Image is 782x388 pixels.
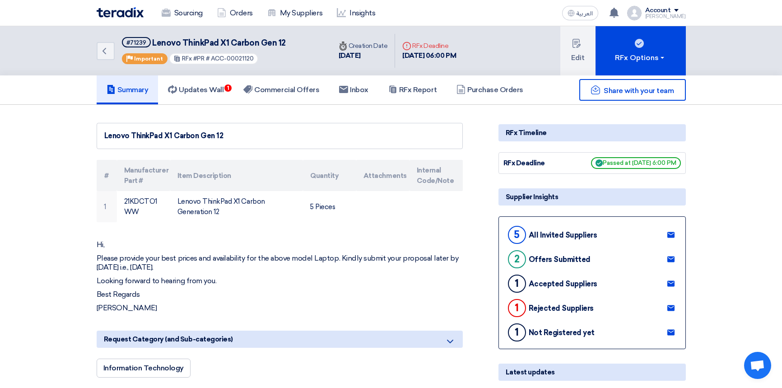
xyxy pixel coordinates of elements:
[529,304,594,313] div: Rejected Suppliers
[193,55,254,62] span: #PR # ACC-00021120
[503,158,571,168] div: RFx Deadline
[615,52,666,63] div: RFx Options
[456,85,523,94] h5: Purchase Orders
[596,26,686,75] button: RFx Options
[107,85,149,94] h5: Summary
[97,191,117,222] td: 1
[402,51,456,61] div: [DATE] 06:00 PM
[498,188,686,206] div: Supplier Insights
[577,10,593,17] span: العربية
[604,86,674,95] span: Share with your team
[498,364,686,381] div: Latest updates
[243,85,319,94] h5: Commercial Offers
[330,3,382,23] a: Insights
[388,85,437,94] h5: RFx Report
[498,124,686,141] div: RFx Timeline
[508,323,526,341] div: 1
[529,280,597,288] div: Accepted Suppliers
[158,75,233,104] a: Updates Wall1
[117,160,170,191] th: Manufacturer Part #
[168,85,223,94] h5: Updates Wall
[562,6,598,20] button: العربية
[339,41,388,51] div: Creation Date
[170,160,303,191] th: Item Description
[378,75,447,104] a: RFx Report
[447,75,533,104] a: Purchase Orders
[329,75,378,104] a: Inbox
[508,299,526,317] div: 1
[410,160,463,191] th: Internal Code/Note
[508,275,526,293] div: 1
[627,6,642,20] img: profile_test.png
[117,191,170,222] td: 21KDCTO1WW
[134,56,163,62] span: Important
[529,231,597,239] div: All Invited Suppliers
[182,55,192,62] span: RFx
[339,85,368,94] h5: Inbox
[560,26,596,75] button: Edit
[303,191,356,222] td: 5 Pieces
[97,276,463,285] p: Looking forward to hearing from you.
[260,3,330,23] a: My Suppliers
[645,14,686,19] div: [PERSON_NAME]
[170,191,303,222] td: Lenovo ThinkPad X1 Carbon Generation 12
[97,240,463,249] p: Hi,
[97,254,463,272] p: Please provide your best prices and availability for the above model Laptop. Kindly submit your p...
[744,352,771,379] a: Open chat
[104,131,455,141] div: Lenovo ThinkPad X1 Carbon Gen 12
[508,250,526,268] div: 2
[303,160,356,191] th: Quantity
[233,75,329,104] a: Commercial Offers
[97,290,463,299] p: Best Regards
[645,7,671,14] div: Account
[152,38,286,48] span: Lenovo ThinkPad X1 Carbon Gen 12
[122,37,286,48] h5: Lenovo ThinkPad X1 Carbon Gen 12
[97,304,463,313] p: [PERSON_NAME]
[224,84,232,92] span: 1
[154,3,210,23] a: Sourcing
[97,75,158,104] a: Summary
[339,51,388,61] div: [DATE]
[508,226,526,244] div: 5
[529,255,591,264] div: Offers Submitted
[210,3,260,23] a: Orders
[591,157,681,169] span: Passed at [DATE] 6:00 PM
[97,160,117,191] th: #
[104,334,233,344] span: Request Category (and Sub-categories)
[97,7,144,18] img: Teradix logo
[103,364,184,372] span: Information Technology
[356,160,410,191] th: Attachments
[402,41,456,51] div: RFx Deadline
[126,40,146,46] div: #71239
[529,328,595,337] div: Not Registered yet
